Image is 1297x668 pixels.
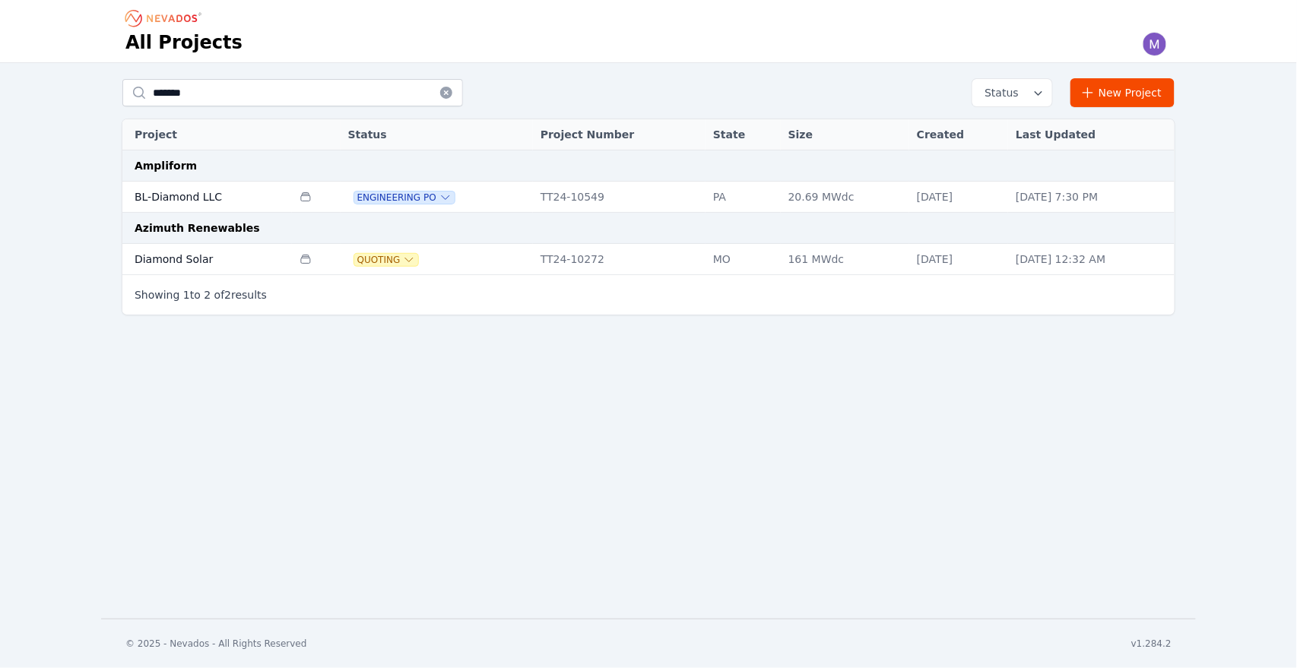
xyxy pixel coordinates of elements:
td: Azimuth Renewables [122,213,1175,244]
td: 161 MWdc [781,244,909,275]
th: Status [341,119,533,150]
td: Ampliform [122,150,1175,182]
tr: Diamond SolarQuotingTT24-10272MO161 MWdc[DATE][DATE] 12:32 AM [122,244,1175,275]
span: Status [978,85,1019,100]
button: Quoting [354,254,419,266]
p: Showing to of results [135,287,267,302]
a: New Project [1070,78,1175,107]
div: © 2025 - Nevados - All Rights Reserved [125,638,307,650]
td: BL-Diamond LLC [122,182,292,213]
th: Last Updated [1008,119,1175,150]
td: TT24-10549 [533,182,706,213]
td: PA [706,182,781,213]
nav: Breadcrumb [125,6,206,30]
th: Project Number [533,119,706,150]
th: State [706,119,781,150]
th: Project [122,119,292,150]
button: Status [972,79,1052,106]
th: Size [781,119,909,150]
h1: All Projects [125,30,243,55]
td: Diamond Solar [122,244,292,275]
img: Madeline Koldos [1143,32,1167,56]
td: 20.69 MWdc [781,182,909,213]
td: TT24-10272 [533,244,706,275]
button: Engineering PO [354,192,455,204]
th: Created [909,119,1008,150]
span: 1 [183,289,190,301]
div: v1.284.2 [1131,638,1172,650]
td: MO [706,244,781,275]
span: 2 [204,289,211,301]
span: 2 [224,289,231,301]
tr: BL-Diamond LLCEngineering POTT24-10549PA20.69 MWdc[DATE][DATE] 7:30 PM [122,182,1175,213]
td: [DATE] [909,182,1008,213]
td: [DATE] 12:32 AM [1008,244,1175,275]
td: [DATE] 7:30 PM [1008,182,1175,213]
td: [DATE] [909,244,1008,275]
